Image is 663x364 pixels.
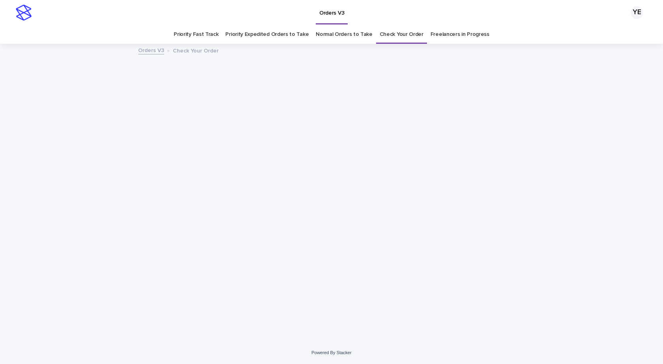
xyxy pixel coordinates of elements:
[138,45,164,54] a: Orders V3
[173,46,219,54] p: Check Your Order
[16,5,32,21] img: stacker-logo-s-only.png
[431,25,489,44] a: Freelancers in Progress
[174,25,218,44] a: Priority Fast Track
[311,350,351,355] a: Powered By Stacker
[380,25,423,44] a: Check Your Order
[225,25,309,44] a: Priority Expedited Orders to Take
[631,6,643,19] div: YE
[316,25,373,44] a: Normal Orders to Take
